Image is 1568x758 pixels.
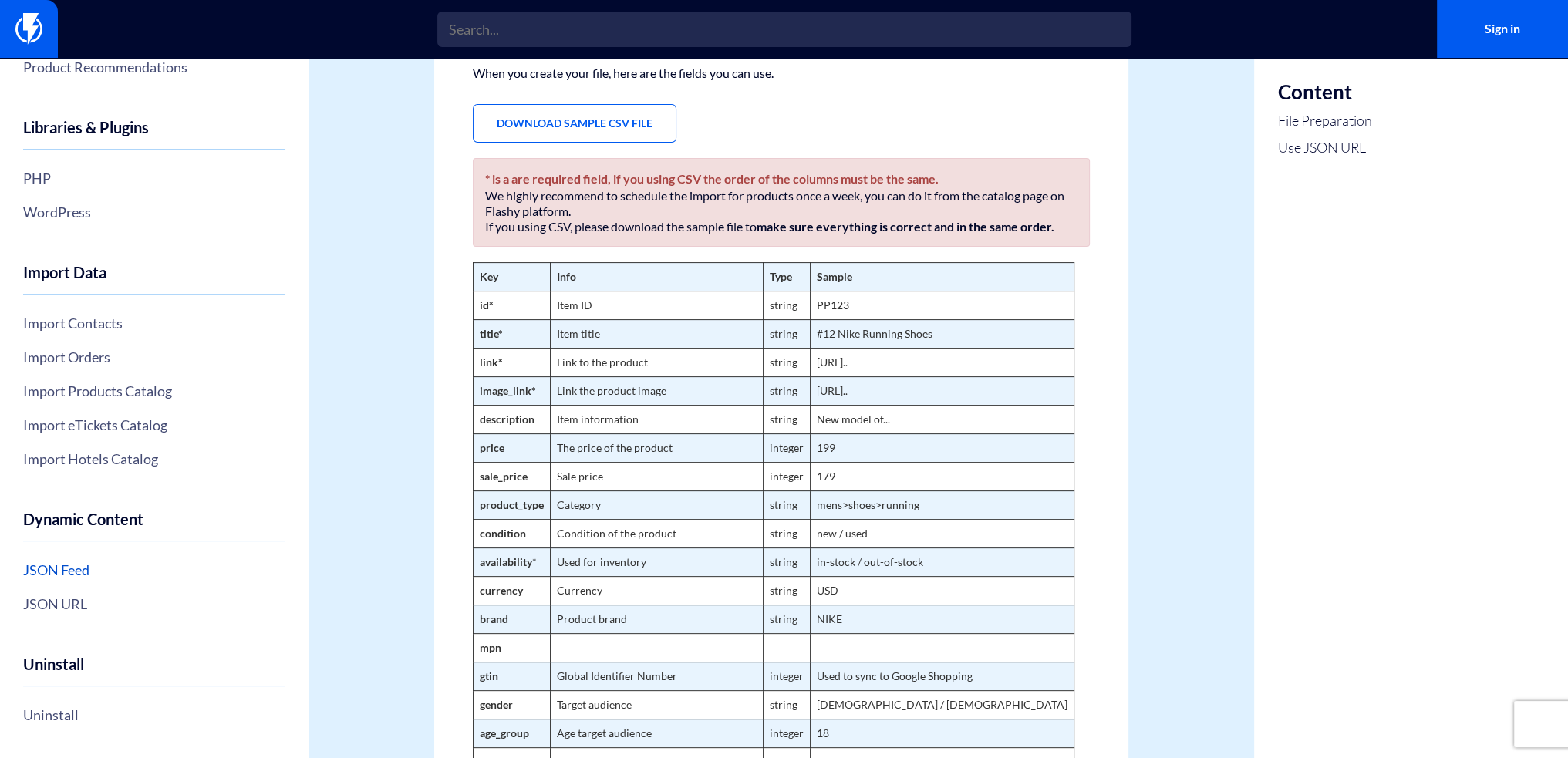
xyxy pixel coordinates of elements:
[23,199,285,225] a: WordPress
[764,519,811,547] td: string
[1277,111,1371,131] a: File Preparation
[485,219,1077,234] p: If you using CSV, please download the sample file to
[551,462,764,490] td: Sale price
[23,557,285,583] a: JSON Feed
[1277,138,1371,158] a: Use JSON URL
[551,662,764,690] td: Global Identifier Number
[764,490,811,519] td: string
[764,605,811,633] td: string
[437,12,1131,47] input: Search...
[811,490,1074,519] td: mens>shoes>running
[551,490,764,519] td: Category
[485,188,1077,219] p: We highly recommend to schedule the import for products once a week, you can do it from the catal...
[551,547,764,576] td: Used for inventory
[557,270,576,283] strong: Info
[811,433,1074,462] td: 199
[480,669,498,682] strong: gtin
[764,319,811,348] td: string
[23,119,285,150] h4: Libraries & Plugins
[757,219,1054,234] b: make sure everything is correct and in the same order.
[551,376,764,405] td: Link the product image
[480,470,528,483] strong: sale_price
[23,591,285,617] a: JSON URL
[770,270,792,283] strong: Type
[811,376,1074,405] td: [URL]..
[480,612,508,625] strong: brand
[551,719,764,747] td: Age target audience
[23,702,285,728] a: Uninstall
[473,66,1090,81] p: When you create your file, here are the fields you can use.
[551,605,764,633] td: Product brand
[480,527,526,540] strong: condition
[764,576,811,605] td: string
[551,576,764,605] td: Currency
[480,555,532,568] strong: availability
[811,719,1074,747] td: 18
[811,291,1074,319] td: PP123
[480,641,501,654] strong: mpn
[480,413,534,426] strong: description
[764,690,811,719] td: string
[551,433,764,462] td: The price of the product
[811,405,1074,433] td: New model of...
[764,376,811,405] td: string
[811,605,1074,633] td: NIKE
[764,719,811,747] td: integer
[480,355,503,369] strong: link*
[23,510,285,541] h4: Dynamic Content
[480,726,529,739] strong: age_group
[811,576,1074,605] td: USD
[764,348,811,376] td: string
[480,270,498,283] strong: Key
[817,270,852,283] strong: Sample
[764,405,811,433] td: string
[23,165,285,191] a: PHP
[551,291,764,319] td: Item ID
[551,319,764,348] td: Item title
[551,519,764,547] td: Condition of the product
[23,54,285,80] a: Product Recommendations
[480,384,536,397] strong: image_link*
[480,498,544,511] strong: product_type
[23,378,285,404] a: Import Products Catalog
[23,264,285,295] h4: Import Data
[23,310,285,336] a: Import Contacts
[1277,81,1371,103] h3: Content
[811,462,1074,490] td: 179
[23,412,285,438] a: Import eTickets Catalog
[811,547,1074,576] td: in-stock / out-of-stock
[551,405,764,433] td: Item information
[764,433,811,462] td: integer
[811,519,1074,547] td: new / used
[811,319,1074,348] td: #12 Nike Running Shoes
[551,690,764,719] td: Target audience
[23,655,285,686] h4: Uninstall
[485,171,939,186] b: * is a are required field, if you using CSV the order of the columns must be the same.
[480,441,504,454] strong: price
[23,446,285,472] a: Import Hotels Catalog
[764,662,811,690] td: integer
[764,547,811,576] td: string
[480,584,523,597] strong: currency
[811,348,1074,376] td: [URL]..
[23,344,285,370] a: Import Orders
[764,291,811,319] td: string
[764,462,811,490] td: integer
[811,690,1074,719] td: [DEMOGRAPHIC_DATA] / [DEMOGRAPHIC_DATA]
[480,327,503,340] strong: title*
[811,662,1074,690] td: Used to sync to Google Shopping
[480,698,513,711] strong: gender
[551,348,764,376] td: Link to the product
[473,104,676,143] a: Download Sample CSV File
